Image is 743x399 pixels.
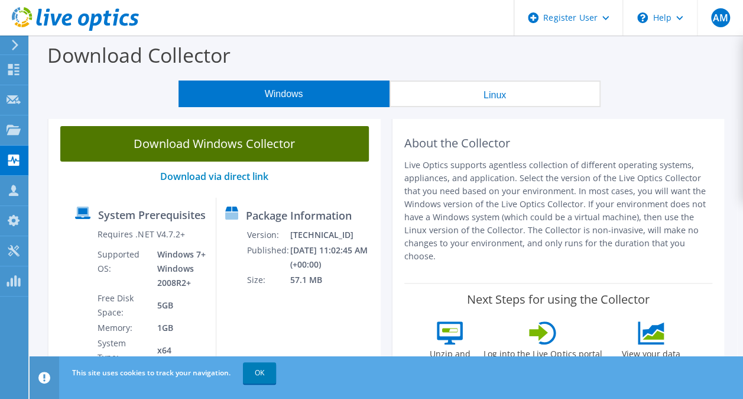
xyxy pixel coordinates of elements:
[404,159,713,263] p: Live Optics supports agentless collection of different operating systems, appliances, and applica...
[97,336,148,365] td: System Type:
[47,41,231,69] label: Download Collector
[404,136,713,150] h2: About the Collector
[60,126,369,162] a: Download Windows Collector
[608,345,693,372] label: View your data within the project
[97,247,148,291] td: Supported OS:
[148,336,207,365] td: x64
[148,320,207,336] td: 1GB
[160,170,268,183] a: Download via direct link
[97,320,148,336] td: Memory:
[98,209,206,221] label: System Prerequisites
[711,8,730,27] span: AM
[246,227,290,243] td: Version:
[290,227,375,243] td: [TECHNICAL_ID]
[467,292,650,307] label: Next Steps for using the Collector
[148,247,207,291] td: Windows 7+ Windows 2008R2+
[243,362,276,384] a: OK
[148,291,207,320] td: 5GB
[97,291,148,320] td: Free Disk Space:
[98,229,184,240] label: Requires .NET V4.7.2+
[290,272,375,288] td: 57.1 MB
[390,81,601,107] button: Linux
[72,368,231,378] span: This site uses cookies to track your navigation.
[290,243,375,272] td: [DATE] 11:02:45 AM (+00:00)
[246,210,352,221] label: Package Information
[246,243,290,272] td: Published:
[246,272,290,288] td: Size:
[179,81,390,107] button: Windows
[483,345,602,372] label: Log into the Live Optics portal and view your project
[423,345,477,372] label: Unzip and run the .exe
[637,12,648,23] svg: \n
